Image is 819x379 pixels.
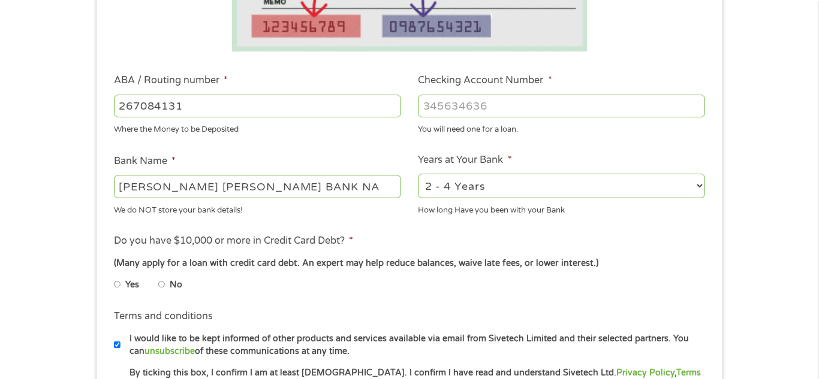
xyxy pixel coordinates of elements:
div: You will need one for a loan. [418,120,705,136]
input: 263177916 [114,95,401,117]
label: I would like to be kept informed of other products and services available via email from Sivetech... [121,332,709,358]
a: Privacy Policy [616,368,675,378]
label: Terms and conditions [114,310,213,323]
label: Bank Name [114,155,176,168]
label: ABA / Routing number [114,74,228,87]
label: Years at Your Bank [418,154,511,166]
label: Checking Account Number [418,74,552,87]
div: (Many apply for a loan with credit card debt. An expert may help reduce balances, waive late fees... [114,257,705,270]
div: How long Have you been with your Bank [418,200,705,216]
label: No [170,278,182,292]
label: Do you have $10,000 or more in Credit Card Debt? [114,235,353,247]
input: 345634636 [418,95,705,117]
div: Where the Money to be Deposited [114,120,401,136]
a: unsubscribe [144,346,195,356]
div: We do NOT store your bank details! [114,200,401,216]
label: Yes [125,278,139,292]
